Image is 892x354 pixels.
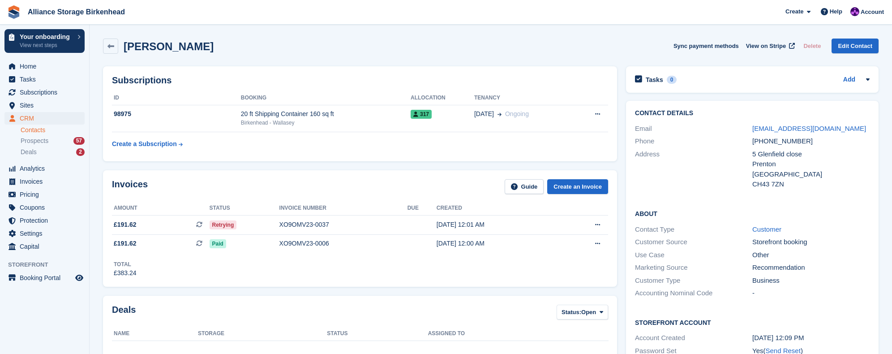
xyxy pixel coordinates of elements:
[407,201,437,216] th: Due
[76,148,85,156] div: 2
[279,201,407,216] th: Invoice number
[20,175,73,188] span: Invoices
[428,327,608,341] th: Assigned to
[752,136,870,147] div: [PHONE_NUMBER]
[673,39,739,53] button: Sync payment methods
[114,220,137,229] span: £191.62
[635,110,870,117] h2: Contact Details
[635,124,752,134] div: Email
[112,91,241,105] th: ID
[547,179,608,194] a: Create an Invoice
[24,4,129,19] a: Alliance Storage Birkenhead
[505,110,529,117] span: Ongoing
[843,75,855,85] a: Add
[635,237,752,247] div: Customer Source
[241,119,411,127] div: Birkenhead - Wallasey
[752,149,870,160] div: 5 Glenfield close
[4,112,85,125] a: menu
[752,159,870,169] div: Prenton
[8,260,89,269] span: Storefront
[198,327,327,341] th: Storage
[752,263,870,273] div: Recommendation
[112,179,148,194] h2: Invoices
[635,288,752,298] div: Accounting Nominal Code
[562,308,581,317] span: Status:
[437,239,560,248] div: [DATE] 12:00 AM
[635,149,752,190] div: Address
[4,201,85,214] a: menu
[635,276,752,286] div: Customer Type
[4,29,85,53] a: Your onboarding View next steps
[74,272,85,283] a: Preview store
[114,268,137,278] div: £383.24
[114,239,137,248] span: £191.62
[635,333,752,343] div: Account Created
[667,76,677,84] div: 0
[752,333,870,343] div: [DATE] 12:09 PM
[210,239,226,248] span: Paid
[241,109,411,119] div: 20 ft Shipping Container 160 sq ft
[752,276,870,286] div: Business
[114,260,137,268] div: Total
[4,214,85,227] a: menu
[411,91,474,105] th: Allocation
[437,201,560,216] th: Created
[20,99,73,112] span: Sites
[20,227,73,240] span: Settings
[800,39,824,53] button: Delete
[112,201,210,216] th: Amount
[635,318,870,327] h2: Storefront Account
[20,272,73,284] span: Booking Portal
[4,175,85,188] a: menu
[20,41,73,49] p: View next steps
[112,139,177,149] div: Create a Subscription
[557,305,608,319] button: Status: Open
[752,288,870,298] div: -
[20,162,73,175] span: Analytics
[785,7,803,16] span: Create
[850,7,859,16] img: Romilly Norton
[124,40,214,52] h2: [PERSON_NAME]
[21,148,37,156] span: Deals
[752,237,870,247] div: Storefront booking
[4,188,85,201] a: menu
[210,201,279,216] th: Status
[752,125,866,132] a: [EMAIL_ADDRESS][DOMAIN_NAME]
[21,137,48,145] span: Prospects
[746,42,786,51] span: View on Stripe
[20,60,73,73] span: Home
[20,188,73,201] span: Pricing
[21,126,85,134] a: Contacts
[474,91,574,105] th: Tenancy
[752,225,781,233] a: Customer
[210,220,237,229] span: Retrying
[112,109,241,119] div: 98975
[411,110,432,119] span: 317
[327,327,428,341] th: Status
[20,214,73,227] span: Protection
[646,76,663,84] h2: Tasks
[20,73,73,86] span: Tasks
[4,162,85,175] a: menu
[4,99,85,112] a: menu
[742,39,797,53] a: View on Stripe
[4,272,85,284] a: menu
[21,147,85,157] a: Deals 2
[752,179,870,190] div: CH43 7ZN
[830,7,842,16] span: Help
[4,60,85,73] a: menu
[20,86,73,99] span: Subscriptions
[21,136,85,146] a: Prospects 57
[437,220,560,229] div: [DATE] 12:01 AM
[581,308,596,317] span: Open
[4,227,85,240] a: menu
[241,91,411,105] th: Booking
[112,136,183,152] a: Create a Subscription
[112,327,198,341] th: Name
[20,240,73,253] span: Capital
[279,239,407,248] div: XO9OMV23-0006
[112,75,608,86] h2: Subscriptions
[832,39,879,53] a: Edit Contact
[635,136,752,147] div: Phone
[635,263,752,273] div: Marketing Source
